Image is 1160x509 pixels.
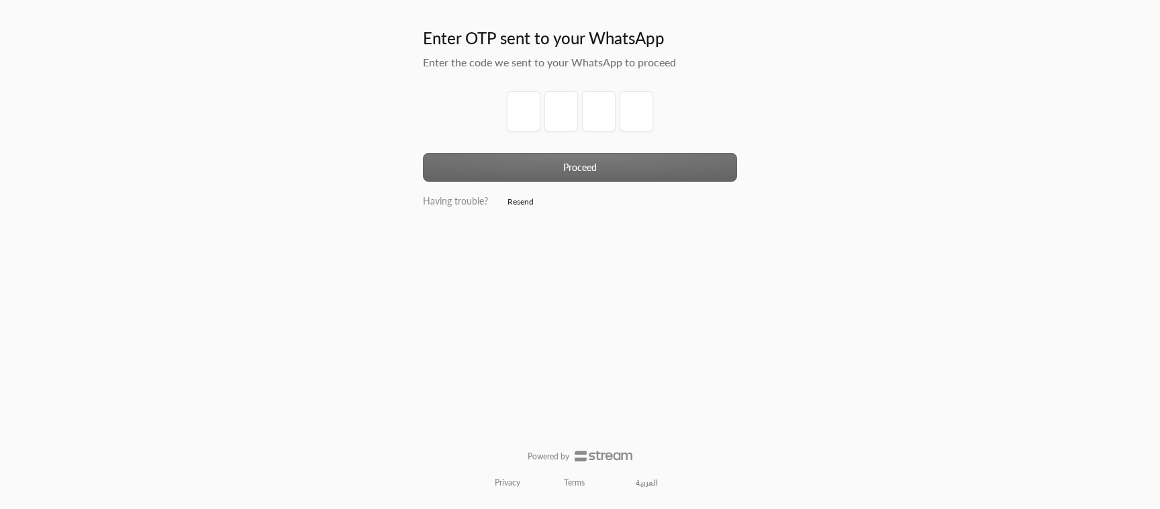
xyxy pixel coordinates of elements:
h3: Enter OTP sent to your WhatsApp [423,27,737,49]
a: Privacy [495,477,520,488]
a: Resend [493,190,547,215]
h5: Enter the code we sent to your WhatsApp to proceed [423,54,737,70]
span: Having trouble? [423,195,488,207]
a: العربية [628,472,665,494]
a: Terms [564,477,585,488]
p: Powered by [528,451,569,462]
